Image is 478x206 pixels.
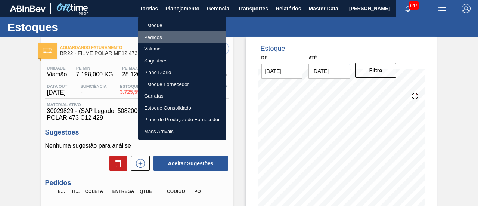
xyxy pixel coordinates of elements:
[138,19,226,31] a: Estoque
[138,126,226,138] a: Mass Arrivals
[138,79,226,90] a: Estoque Fornecedor
[138,114,226,126] a: Plano de Produção do Fornecedor
[138,67,226,79] a: Plano Diário
[138,102,226,114] a: Estoque Consolidado
[138,31,226,43] a: Pedidos
[138,43,226,55] a: Volume
[138,90,226,102] a: Garrafas
[138,55,226,67] a: Sugestões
